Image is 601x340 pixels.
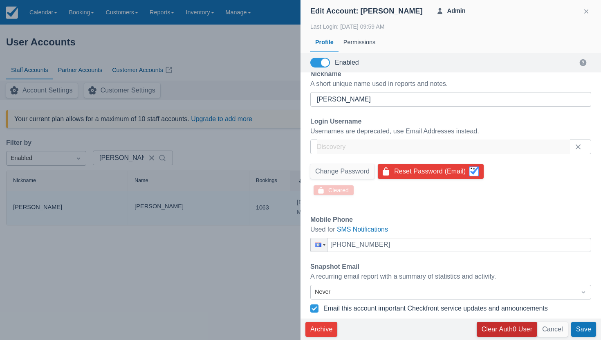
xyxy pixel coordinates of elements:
label: Mobile Phone [310,215,356,225]
strong: Admin [444,7,466,16]
div: Email this account important Checkfront service updates and announcements [323,304,591,313]
button: Save [571,322,596,337]
button: Archive [305,322,337,337]
button: Clear Auth0 User [477,322,537,337]
div: Profile [310,33,339,52]
div: Used for [310,225,591,234]
div: Usernames are deprecated, use Email Addresses instead. [310,126,591,136]
input: 1 (702) 123-4567 [310,238,591,252]
button: Reset Password (Email) [378,164,484,179]
div: Belize: + 501 [312,238,327,252]
label: Snapshot Email [310,262,363,272]
div: Last Login: [DATE] 09:59 AM [310,22,591,32]
a: SMS Notifications [337,226,388,233]
span: Dropdown icon [579,288,588,296]
div: A recurring email report with a summary of statistics and activity. [310,272,591,281]
div: Permissions [339,33,380,52]
label: Nickname [310,69,345,79]
button: Change Password [310,164,375,179]
div: Edit Account: [PERSON_NAME] [310,7,423,16]
button: Cancel [537,322,568,337]
div: Never [315,288,572,297]
div: A short unique name used in reports and notes. [310,79,591,89]
div: Enabled [335,59,359,67]
label: Login Username [310,117,365,126]
span: User [436,7,444,15]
